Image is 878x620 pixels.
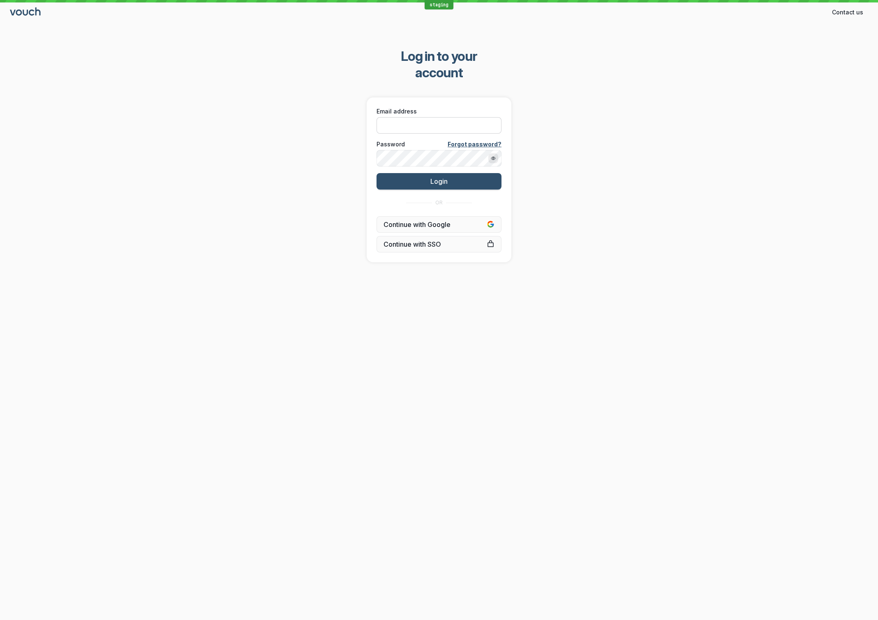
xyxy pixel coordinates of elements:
[430,177,448,185] span: Login
[435,199,443,206] span: OR
[377,140,405,148] span: Password
[832,8,863,16] span: Contact us
[377,173,501,190] button: Login
[827,6,868,19] button: Contact us
[10,9,42,16] a: Go to sign in
[378,48,501,81] span: Log in to your account
[448,140,501,148] a: Forgot password?
[377,107,417,116] span: Email address
[377,216,501,233] button: Continue with Google
[377,236,501,252] a: Continue with SSO
[384,240,494,248] span: Continue with SSO
[488,153,498,163] button: Show password
[384,220,494,229] span: Continue with Google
